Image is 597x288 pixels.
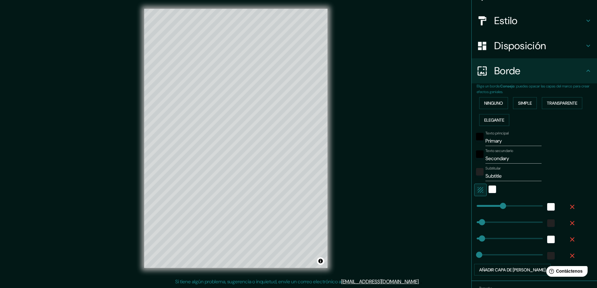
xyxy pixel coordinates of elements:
[341,278,419,285] a: [EMAIL_ADDRESS][DOMAIN_NAME]
[485,166,501,171] font: Subtitular
[485,131,509,136] font: Texto principal
[477,84,589,94] font: : puedes opacar las capas del marco para crear efectos geniales.
[479,97,508,109] button: Ninguno
[476,150,484,158] button: negro
[474,264,551,276] button: Añadir capa de [PERSON_NAME]
[547,236,555,243] button: blanco
[547,252,555,259] button: color-222222
[547,219,555,227] button: color-222222
[317,257,324,265] button: Activar o desactivar atribución
[494,14,518,27] font: Estilo
[484,100,503,106] font: Ninguno
[542,97,582,109] button: Transparente
[494,39,546,52] font: Disposición
[494,64,521,77] font: Borde
[419,278,420,285] font: .
[547,203,555,211] button: blanco
[420,278,421,285] font: .
[541,264,590,281] iframe: Lanzador de widgets de ayuda
[472,8,597,33] div: Estilo
[476,168,484,175] button: color-222222
[421,278,422,285] font: .
[477,84,500,89] font: Elige un borde.
[175,278,341,285] font: Si tiene algún problema, sugerencia o inquietud, envíe un correo electrónico a
[485,148,513,153] font: Texto secundario
[500,84,515,89] font: Consejo
[472,58,597,83] div: Borde
[479,267,546,273] font: Añadir capa de [PERSON_NAME]
[484,117,504,123] font: Elegante
[472,33,597,58] div: Disposición
[513,97,537,109] button: Simple
[518,100,532,106] font: Simple
[476,133,484,140] button: negro
[479,114,509,126] button: Elegante
[547,100,577,106] font: Transparente
[489,186,496,193] button: blanco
